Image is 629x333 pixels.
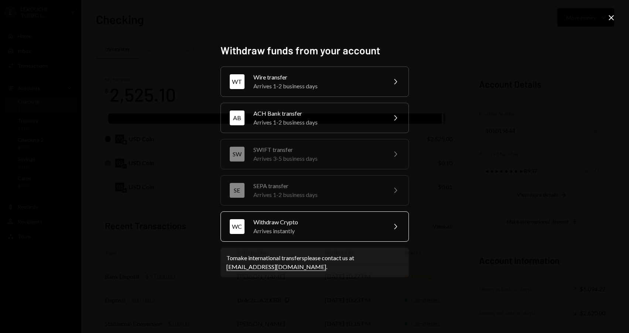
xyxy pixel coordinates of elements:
[253,227,382,235] div: Arrives instantly
[253,82,382,91] div: Arrives 1-2 business days
[226,263,326,271] a: [EMAIL_ADDRESS][DOMAIN_NAME]
[253,73,382,82] div: Wire transfer
[221,43,409,58] h2: Withdraw funds from your account
[221,103,409,133] button: ABACH Bank transferArrives 1-2 business days
[221,211,409,242] button: WCWithdraw CryptoArrives instantly
[253,181,382,190] div: SEPA transfer
[253,145,382,154] div: SWIFT transfer
[230,183,245,198] div: SE
[253,190,382,199] div: Arrives 1-2 business days
[230,147,245,162] div: SW
[230,111,245,125] div: AB
[253,118,382,127] div: Arrives 1-2 business days
[221,67,409,97] button: WTWire transferArrives 1-2 business days
[253,109,382,118] div: ACH Bank transfer
[221,139,409,169] button: SWSWIFT transferArrives 3-5 business days
[221,175,409,205] button: SESEPA transferArrives 1-2 business days
[253,218,382,227] div: Withdraw Crypto
[230,219,245,234] div: WC
[226,254,403,271] div: To make international transfers please contact us at .
[253,154,382,163] div: Arrives 3-5 business days
[230,74,245,89] div: WT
